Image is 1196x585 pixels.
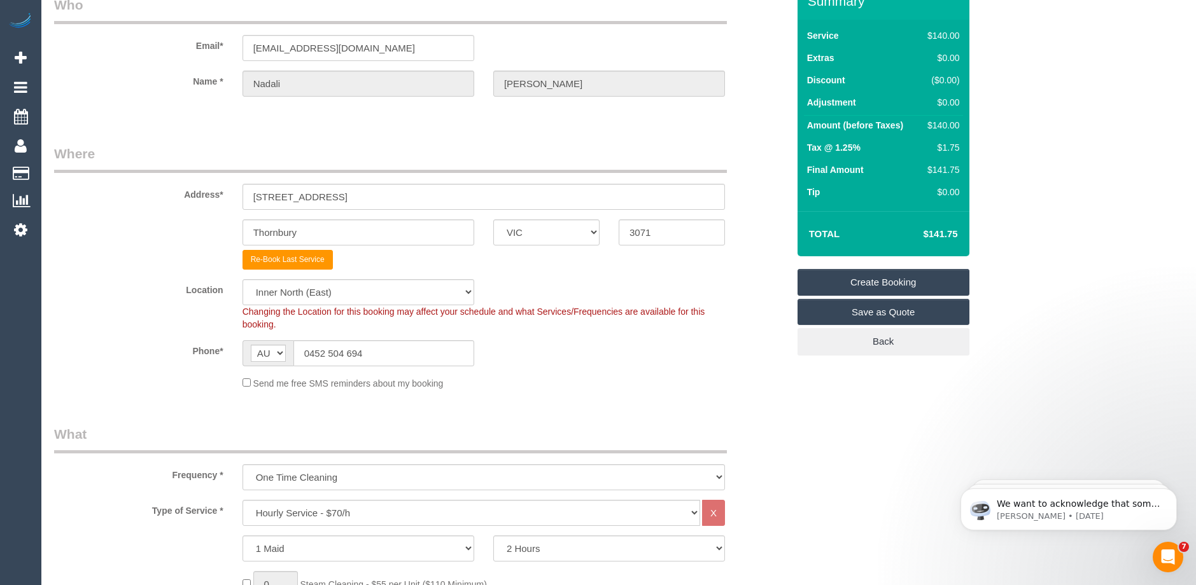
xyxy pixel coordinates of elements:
legend: What [54,425,727,453]
strong: Total [809,228,840,239]
span: Changing the Location for this booking may affect your schedule and what Services/Frequencies are... [243,306,705,329]
label: Email* [45,35,233,52]
div: $0.00 [922,52,959,64]
iframe: Intercom live chat [1153,542,1183,572]
div: $1.75 [922,141,959,154]
label: Tax @ 1.25% [807,141,861,154]
label: Phone* [45,340,233,357]
label: Location [45,279,233,296]
input: Suburb* [243,219,474,245]
span: Send me free SMS reminders about my booking [253,378,444,389]
label: Amount (before Taxes) [807,119,903,132]
div: $0.00 [922,96,959,109]
img: Automaid Logo [8,13,33,31]
button: Re-Book Last Service [243,250,333,270]
label: Final Amount [807,163,864,176]
iframe: Intercom notifications message [941,462,1196,551]
span: We want to acknowledge that some users may be experiencing lag or slower performance in our softw... [55,37,219,211]
div: ($0.00) [922,74,959,86]
label: Address* [45,184,233,201]
div: $0.00 [922,186,959,198]
legend: Where [54,144,727,173]
label: Extras [807,52,834,64]
span: 7 [1179,542,1189,552]
label: Adjustment [807,96,856,109]
h4: $141.75 [885,229,957,240]
input: Post Code* [619,219,725,245]
div: $140.00 [922,29,959,42]
label: Frequency * [45,464,233,481]
input: Email* [243,35,474,61]
p: Message from Ellie, sent 2w ago [55,49,220,60]
label: Tip [807,186,820,198]
label: Service [807,29,839,42]
label: Name * [45,71,233,88]
input: Phone* [293,340,474,366]
div: $140.00 [922,119,959,132]
input: First Name* [243,71,474,97]
a: Back [798,328,969,355]
input: Last Name* [493,71,725,97]
label: Discount [807,74,845,86]
div: $141.75 [922,163,959,176]
label: Type of Service * [45,500,233,517]
a: Create Booking [798,269,969,296]
a: Save as Quote [798,299,969,326]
